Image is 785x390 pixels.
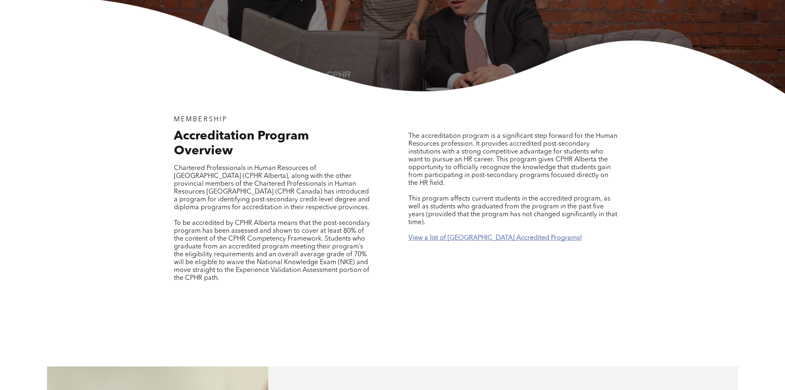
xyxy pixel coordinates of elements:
span: MEMBERSHIP [174,116,228,123]
span: This program affects current students in the accredited program, as well as students who graduate... [408,196,617,226]
a: View a list of [GEOGRAPHIC_DATA] Accredited Programs! [408,235,582,241]
span: Chartered Professionals in Human Resources of [GEOGRAPHIC_DATA] (CPHR Alberta), along with the ot... [174,165,370,211]
span: The accreditation program is a significant step forward for the Human Resources profession. It pr... [408,133,617,187]
span: To be accredited by CPHR Alberta means that the post-secondary program has been assessed and show... [174,220,370,281]
span: Accreditation Program Overview [174,130,309,157]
